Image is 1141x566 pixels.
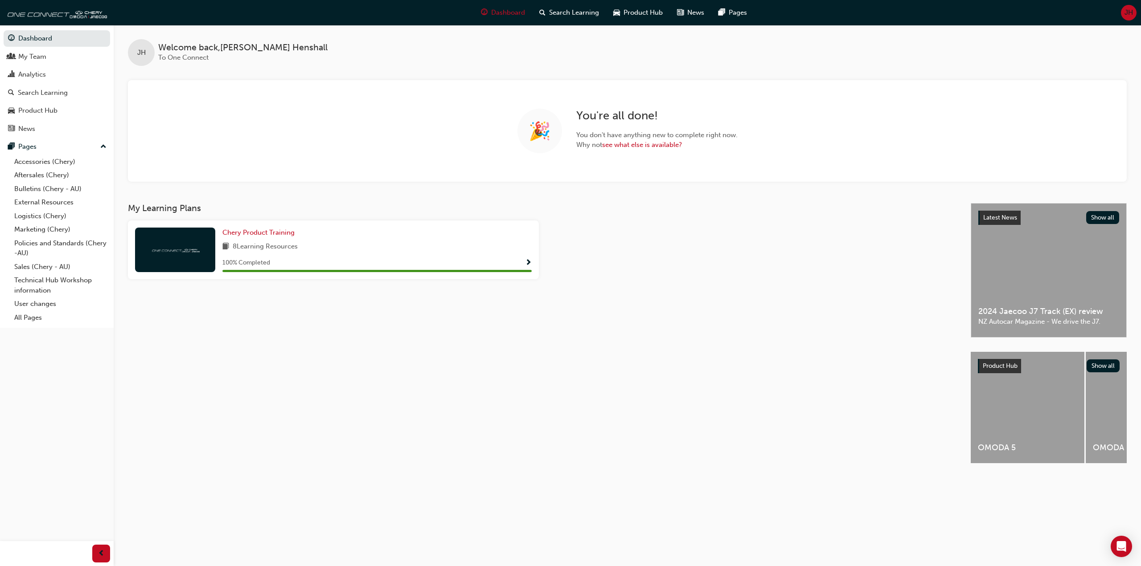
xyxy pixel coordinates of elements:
a: Product HubShow all [978,359,1120,373]
span: NZ Autocar Magazine - We drive the J7. [978,317,1119,327]
span: Dashboard [491,8,525,18]
button: Pages [4,138,110,155]
div: Product Hub [18,106,57,116]
span: You don ' t have anything new to complete right now. [576,130,738,140]
span: News [687,8,704,18]
span: Latest News [983,214,1017,221]
span: guage-icon [8,35,15,43]
span: prev-icon [98,548,105,559]
span: 8 Learning Resources [233,241,298,252]
a: Search Learning [4,85,110,101]
button: Show all [1087,359,1120,372]
span: 100 % Completed [222,258,270,268]
span: people-icon [8,53,15,61]
span: OMODA 5 [978,443,1077,453]
span: news-icon [8,125,15,133]
div: My Team [18,52,46,62]
span: chart-icon [8,71,15,79]
a: car-iconProduct Hub [606,4,670,22]
a: User changes [11,297,110,311]
span: Product Hub [983,362,1018,370]
div: Analytics [18,69,46,80]
div: Open Intercom Messenger [1111,536,1132,557]
a: Policies and Standards (Chery -AU) [11,236,110,260]
span: Pages [729,8,747,18]
button: Show Progress [525,257,532,269]
span: 2024 Jaecoo J7 Track (EX) review [978,306,1119,317]
a: search-iconSearch Learning [532,4,606,22]
span: Why not [576,140,738,150]
span: Show Progress [525,259,532,267]
a: see what else is available? [602,141,682,149]
span: up-icon [100,141,107,153]
span: To One Connect [158,53,209,61]
a: External Resources [11,195,110,209]
a: Technical Hub Workshop information [11,273,110,297]
span: search-icon [8,89,14,97]
span: Welcome back , [PERSON_NAME] Henshall [158,43,328,53]
a: Latest NewsShow all2024 Jaecoo J7 Track (EX) reviewNZ Autocar Magazine - We drive the J7. [971,203,1127,338]
a: News [4,121,110,137]
span: pages-icon [8,143,15,151]
a: pages-iconPages [711,4,754,22]
span: news-icon [677,7,684,18]
span: Chery Product Training [222,228,295,236]
span: JH [137,48,146,58]
a: All Pages [11,311,110,325]
span: search-icon [539,7,546,18]
div: Search Learning [18,88,68,98]
a: Analytics [4,66,110,83]
span: book-icon [222,241,229,252]
span: 🎉 [529,126,551,136]
a: My Team [4,49,110,65]
span: car-icon [613,7,620,18]
a: Latest NewsShow all [978,211,1119,225]
span: pages-icon [718,7,725,18]
h3: My Learning Plans [128,203,956,213]
button: JH [1121,5,1137,20]
a: Logistics (Chery) [11,209,110,223]
span: Search Learning [549,8,599,18]
img: oneconnect [4,4,107,21]
a: news-iconNews [670,4,711,22]
a: Marketing (Chery) [11,223,110,236]
div: Pages [18,142,37,152]
button: DashboardMy TeamAnalyticsSearch LearningProduct HubNews [4,29,110,138]
a: Accessories (Chery) [11,155,110,169]
span: JH [1125,8,1133,18]
a: Sales (Chery - AU) [11,260,110,274]
span: Product Hub [624,8,663,18]
a: Product Hub [4,102,110,119]
a: Bulletins (Chery - AU) [11,182,110,196]
a: Aftersales (Chery) [11,168,110,182]
a: Dashboard [4,30,110,47]
img: oneconnect [151,245,200,254]
h2: You ' re all done! [576,109,738,123]
button: Show all [1086,211,1120,224]
a: Chery Product Training [222,228,298,238]
a: OMODA 5 [971,352,1084,463]
span: guage-icon [481,7,488,18]
div: News [18,124,35,134]
span: car-icon [8,107,15,115]
a: guage-iconDashboard [474,4,532,22]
